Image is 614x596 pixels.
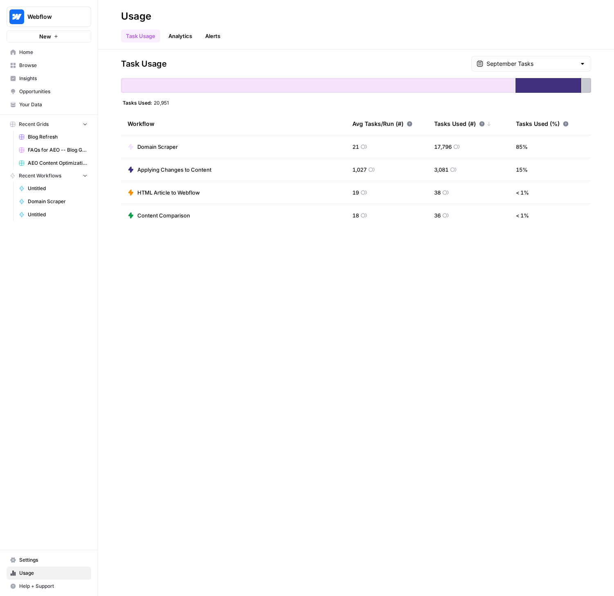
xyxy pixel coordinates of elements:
[19,583,87,590] span: Help + Support
[39,32,51,40] span: New
[7,98,91,111] a: Your Data
[516,143,528,151] span: 85 %
[7,118,91,130] button: Recent Grids
[154,99,169,106] span: 20,951
[19,101,87,108] span: Your Data
[19,172,61,179] span: Recent Workflows
[15,182,91,195] a: Untitled
[15,143,91,157] a: FAQs for AEO -- Blog Grid
[352,112,412,135] div: Avg Tasks/Run (#)
[28,159,87,167] span: AEO Content Optimizations Grid
[19,121,49,128] span: Recent Grids
[7,7,91,27] button: Workspace: Webflow
[352,166,367,174] span: 1,027
[7,170,91,182] button: Recent Workflows
[19,88,87,95] span: Opportunities
[15,195,91,208] a: Domain Scraper
[486,60,576,68] input: September Tasks
[28,185,87,192] span: Untitled
[27,13,77,21] span: Webflow
[15,130,91,143] a: Blog Refresh
[137,188,200,197] span: HTML Article to Webflow
[7,553,91,567] a: Settings
[7,30,91,43] button: New
[7,46,91,59] a: Home
[121,29,160,43] a: Task Usage
[121,58,167,69] span: Task Usage
[516,166,528,174] span: 15 %
[28,211,87,218] span: Untitled
[434,211,441,220] span: 36
[121,10,151,23] div: Usage
[28,146,87,154] span: FAQs for AEO -- Blog Grid
[352,211,359,220] span: 18
[7,85,91,98] a: Opportunities
[19,62,87,69] span: Browse
[19,49,87,56] span: Home
[19,75,87,82] span: Insights
[7,567,91,580] a: Usage
[7,59,91,72] a: Browse
[137,211,190,220] span: Content Comparison
[9,9,24,24] img: Webflow Logo
[15,208,91,221] a: Untitled
[164,29,197,43] a: Analytics
[15,157,91,170] a: AEO Content Optimizations Grid
[352,188,359,197] span: 19
[137,166,211,174] span: Applying Changes to Content
[128,143,178,151] a: Domain Scraper
[352,143,359,151] span: 21
[137,143,178,151] span: Domain Scraper
[28,198,87,205] span: Domain Scraper
[19,556,87,564] span: Settings
[7,580,91,593] button: Help + Support
[19,569,87,577] span: Usage
[128,211,190,220] a: Content Comparison
[434,143,452,151] span: 17,796
[7,72,91,85] a: Insights
[434,188,441,197] span: 38
[200,29,225,43] a: Alerts
[434,166,448,174] span: 3,081
[128,112,339,135] div: Workflow
[28,133,87,141] span: Blog Refresh
[128,188,200,197] a: HTML Article to Webflow
[516,188,529,197] span: < 1 %
[516,211,529,220] span: < 1 %
[128,166,211,174] a: Applying Changes to Content
[516,112,569,135] div: Tasks Used (%)
[123,99,152,106] span: Tasks Used:
[434,112,491,135] div: Tasks Used (#)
